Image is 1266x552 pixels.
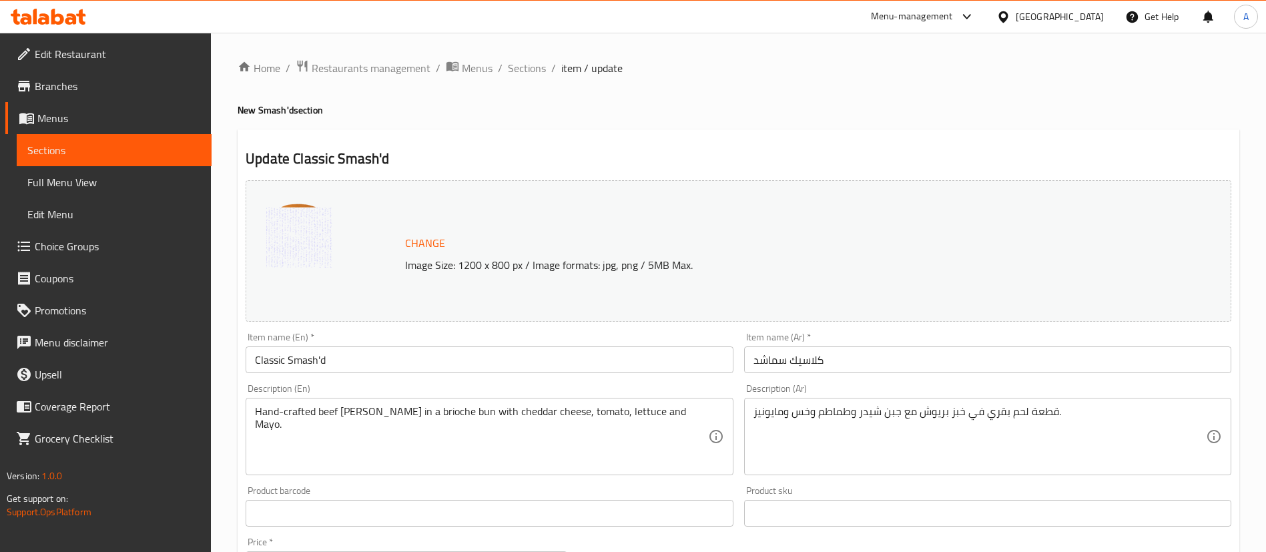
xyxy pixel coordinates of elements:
span: Sections [27,142,201,158]
div: [GEOGRAPHIC_DATA] [1016,9,1104,24]
a: Home [238,60,280,76]
input: Enter name Ar [744,346,1231,373]
li: / [436,60,440,76]
span: Edit Restaurant [35,46,201,62]
button: Change [400,230,450,257]
a: Support.OpsPlatform [7,503,91,521]
span: Grocery Checklist [35,431,201,447]
p: Image Size: 1200 x 800 px / Image formats: jpg, png / 5MB Max. [400,257,1108,273]
span: Version: [7,467,39,485]
span: A [1243,9,1249,24]
input: Enter name En [246,346,733,373]
span: Promotions [35,302,201,318]
li: / [551,60,556,76]
span: Menus [37,110,201,126]
span: Menus [462,60,493,76]
a: Restaurants management [296,59,430,77]
a: Full Menu View [17,166,212,198]
span: Choice Groups [35,238,201,254]
textarea: قطعة لحم بقري في خبز بريوش مع جبن شيدر وطماطم وخس ومايونيز. [753,405,1206,469]
div: Menu-management [871,9,953,25]
span: item / update [561,60,623,76]
span: Upsell [35,366,201,382]
span: 1.0.0 [41,467,62,485]
img: Classic_Smashd_New_1638924132697766573.png [266,201,333,268]
a: Sections [17,134,212,166]
span: Coverage Report [35,398,201,415]
a: Menu disclaimer [5,326,212,358]
a: Edit Restaurant [5,38,212,70]
a: Promotions [5,294,212,326]
span: Coupons [35,270,201,286]
a: Sections [508,60,546,76]
input: Please enter product barcode [246,500,733,527]
input: Please enter product sku [744,500,1231,527]
li: / [498,60,503,76]
nav: breadcrumb [238,59,1239,77]
textarea: Hand-crafted beef [PERSON_NAME] in a brioche bun with cheddar cheese, tomato, lettuce and Mayo. [255,405,707,469]
span: Edit Menu [27,206,201,222]
a: Coupons [5,262,212,294]
a: Branches [5,70,212,102]
span: Restaurants management [312,60,430,76]
span: Get support on: [7,490,68,507]
li: / [286,60,290,76]
a: Edit Menu [17,198,212,230]
span: Full Menu View [27,174,201,190]
span: Menu disclaimer [35,334,201,350]
a: Choice Groups [5,230,212,262]
a: Grocery Checklist [5,423,212,455]
span: Change [405,234,445,253]
h4: New Smash'd section [238,103,1239,117]
span: Branches [35,78,201,94]
a: Coverage Report [5,390,212,423]
h2: Update Classic Smash'd [246,149,1231,169]
a: Menus [446,59,493,77]
a: Upsell [5,358,212,390]
a: Menus [5,102,212,134]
